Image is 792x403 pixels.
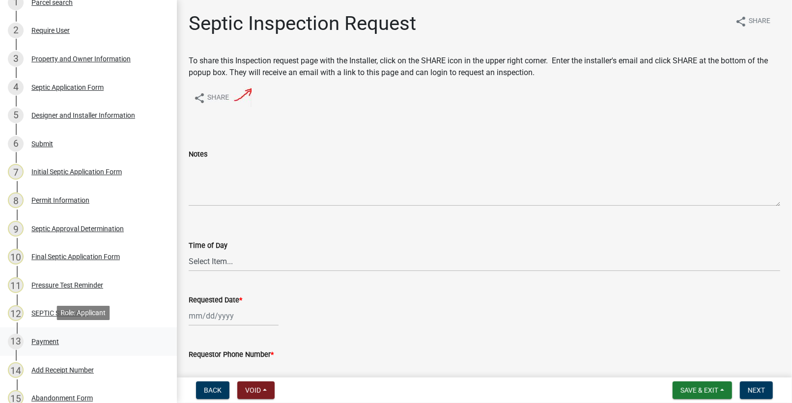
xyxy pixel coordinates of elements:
button: shareShare [727,12,778,31]
div: Initial Septic Application Form [31,168,122,175]
div: 10 [8,249,24,265]
div: Property and Owner Information [31,55,131,62]
div: Add Receipt Number [31,367,94,374]
span: Void [245,386,261,394]
div: 8 [8,192,24,208]
i: share [735,16,747,27]
div: Permit Information [31,197,89,204]
label: Time of Day [189,242,227,249]
input: mm/dd/yyyy [189,306,279,326]
span: Next [748,386,765,394]
div: 9 [8,221,24,237]
h1: Septic Inspection Request [189,12,416,35]
div: Payment [31,338,59,345]
span: Share [749,16,770,27]
span: Save & Exit [680,386,718,394]
div: 2 [8,23,24,38]
div: 7 [8,164,24,180]
label: Requestor Phone Number [189,351,274,358]
div: Role: Applicant [57,306,110,320]
label: Notes [189,151,207,158]
div: 3 [8,51,24,67]
div: 6 [8,136,24,152]
div: 14 [8,362,24,378]
div: Final Septic Application Form [31,253,120,260]
div: SEPTIC SITE CARD [31,310,88,317]
img: Share_d2871c99-542d-417c-8a30-f5a7b6cb6f57.JPG [189,86,252,107]
button: Void [237,381,275,399]
span: Back [204,386,222,394]
div: 12 [8,305,24,321]
button: Back [196,381,229,399]
div: Septic Approval Determination [31,225,124,232]
div: Require User [31,27,70,34]
div: 5 [8,107,24,123]
div: 13 [8,334,24,349]
p: To share this Inspection request page with the Installer, click on the SHARE icon in the upper ri... [189,55,780,79]
label: Requested Date [189,297,242,304]
div: 11 [8,277,24,293]
div: 4 [8,80,24,95]
div: Submit [31,140,53,147]
button: Next [740,381,773,399]
div: Abandonment Form [31,395,93,402]
div: Designer and Installer Information [31,112,135,119]
div: Pressure Test Reminder [31,282,103,289]
button: Save & Exit [673,381,732,399]
div: Septic Application Form [31,84,104,91]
